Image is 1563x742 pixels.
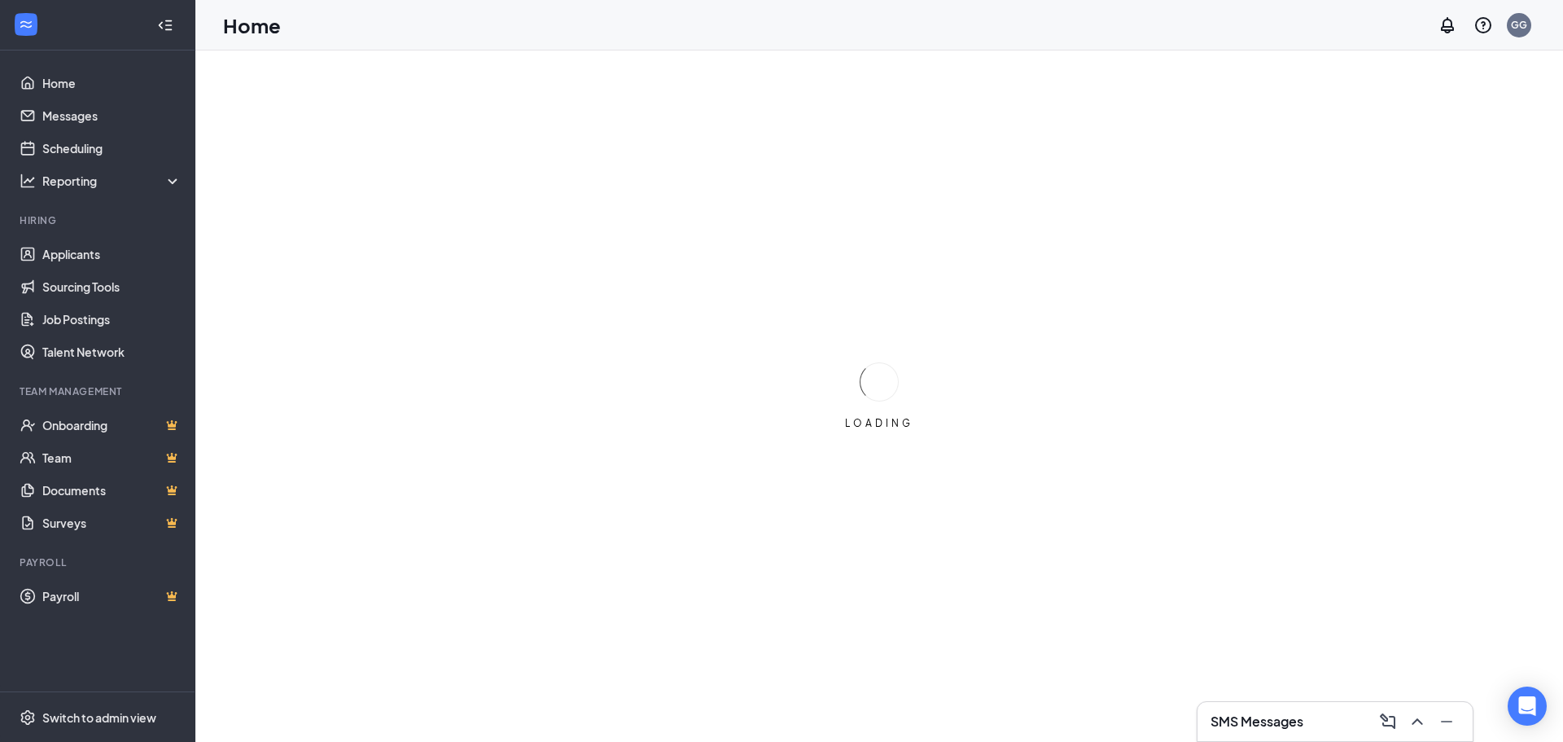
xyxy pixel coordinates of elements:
svg: WorkstreamLogo [18,16,34,33]
div: Payroll [20,555,178,569]
div: Hiring [20,213,178,227]
a: Talent Network [42,336,182,368]
svg: ChevronUp [1408,712,1427,731]
button: Minimize [1434,709,1460,735]
svg: Collapse [157,17,173,33]
div: LOADING [838,416,920,430]
a: Home [42,67,182,99]
div: Open Intercom Messenger [1508,687,1547,726]
a: SurveysCrown [42,507,182,539]
svg: QuestionInfo [1473,15,1493,35]
div: GG [1511,18,1527,32]
svg: Settings [20,709,36,726]
div: Switch to admin view [42,709,156,726]
a: Messages [42,99,182,132]
a: Applicants [42,238,182,270]
button: ComposeMessage [1375,709,1401,735]
a: PayrollCrown [42,580,182,612]
div: Reporting [42,173,182,189]
a: Sourcing Tools [42,270,182,303]
svg: ComposeMessage [1378,712,1398,731]
h3: SMS Messages [1211,713,1303,731]
button: ChevronUp [1404,709,1430,735]
a: TeamCrown [42,441,182,474]
svg: Analysis [20,173,36,189]
a: Job Postings [42,303,182,336]
a: DocumentsCrown [42,474,182,507]
svg: Notifications [1438,15,1457,35]
svg: Minimize [1437,712,1456,731]
div: Team Management [20,384,178,398]
a: OnboardingCrown [42,409,182,441]
h1: Home [223,11,281,39]
a: Scheduling [42,132,182,165]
